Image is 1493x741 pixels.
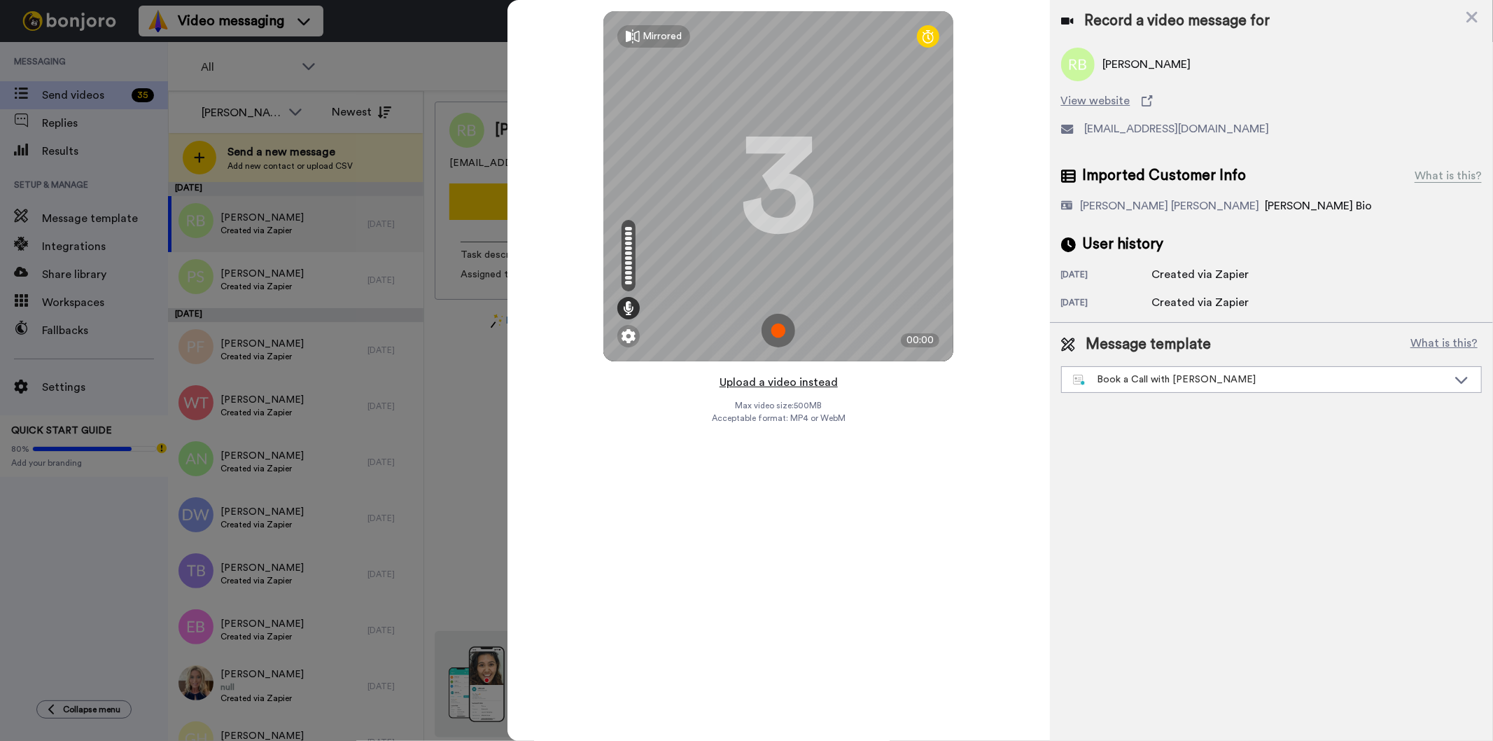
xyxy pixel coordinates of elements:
a: View website [1061,92,1482,109]
span: Max video size: 500 MB [735,400,822,411]
span: [EMAIL_ADDRESS][DOMAIN_NAME] [1085,120,1270,137]
div: Book a Call with [PERSON_NAME] [1073,373,1448,387]
div: Created via Zapier [1152,266,1249,283]
span: Imported Customer Info [1083,165,1247,186]
span: Acceptable format: MP4 or WebM [712,413,846,424]
p: Message from Matt, sent 5w ago [61,54,241,67]
div: What is this? [1415,167,1482,184]
div: 00:00 [901,333,939,347]
img: ic_gear.svg [622,329,636,343]
span: Message template [1086,334,1212,355]
button: What is this? [1406,334,1482,355]
div: [PERSON_NAME] [PERSON_NAME] [1081,198,1260,214]
img: nextgen-template.svg [1073,375,1086,386]
img: Profile image for Matt [31,42,54,64]
div: [DATE] [1061,269,1152,283]
img: ic_record_start.svg [762,314,795,347]
div: Created via Zapier [1152,294,1249,311]
div: [DATE] [1061,297,1152,311]
div: message notification from Matt, 5w ago. Hi Gilda, We're looking to spread the word about Bonjoro ... [21,29,259,76]
button: Upload a video instead [715,373,842,392]
span: View website [1061,92,1130,109]
div: 3 [740,134,817,239]
span: User history [1083,234,1164,255]
p: Hi [PERSON_NAME], We're looking to spread the word about [PERSON_NAME] a bit further and we need ... [61,40,241,54]
span: [PERSON_NAME] Bio [1266,200,1373,212]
